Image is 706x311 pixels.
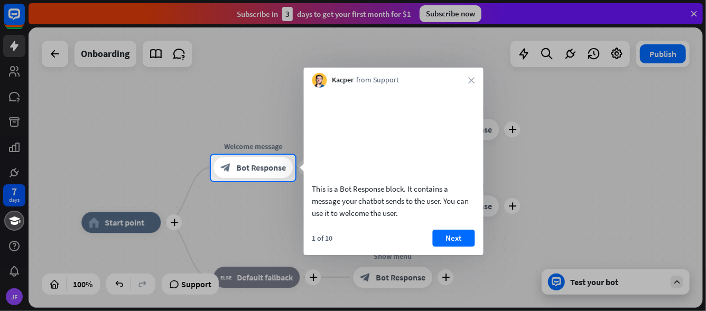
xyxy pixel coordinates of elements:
span: Bot Response [236,163,286,173]
i: block_bot_response [220,163,231,173]
i: close [469,77,475,83]
div: This is a Bot Response block. It contains a message your chatbot sends to the user. You can use i... [312,183,475,219]
span: from Support [357,75,400,86]
button: Next [433,230,475,247]
span: Kacper [332,75,354,86]
div: 1 of 10 [312,233,333,243]
button: Open LiveChat chat widget [8,4,40,36]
